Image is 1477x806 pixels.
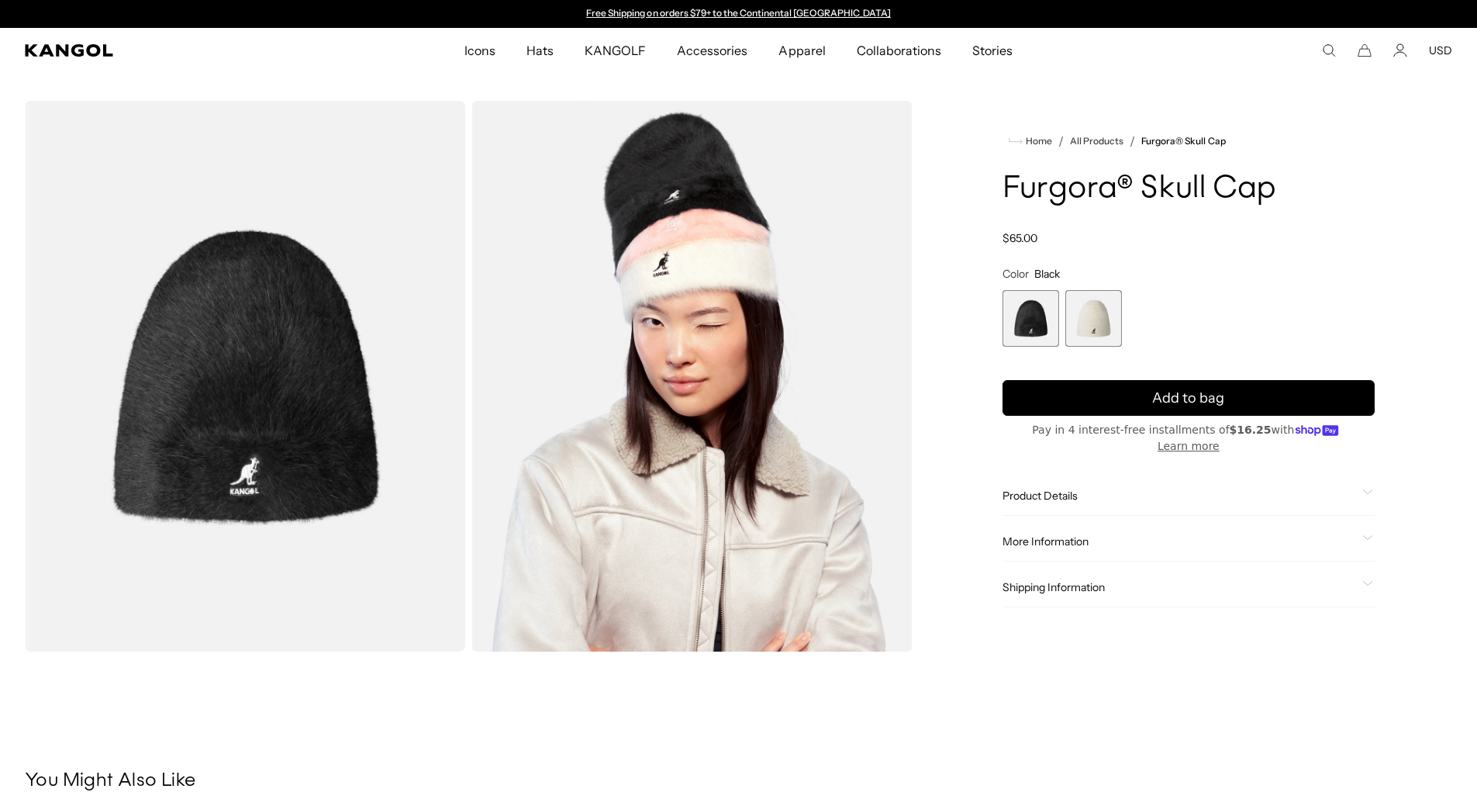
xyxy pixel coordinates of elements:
div: Announcement [579,8,899,20]
span: Add to bag [1152,388,1224,409]
span: Hats [526,28,554,73]
li: / [1052,132,1064,150]
span: Black [1034,267,1060,281]
a: Account [1393,43,1407,57]
span: Icons [464,28,495,73]
product-gallery: Gallery Viewer [25,101,913,652]
span: Stories [972,28,1013,73]
span: Shipping Information [1002,580,1356,594]
span: Collaborations [857,28,941,73]
a: Stories [957,28,1028,73]
span: Product Details [1002,489,1356,503]
button: Cart [1358,43,1372,57]
span: Apparel [778,28,825,73]
a: Kangol [25,44,307,57]
summary: Search here [1322,43,1336,57]
h1: Furgora® Skull Cap [1002,172,1375,206]
h3: You Might Also Like [25,770,1452,793]
span: KANGOLF [585,28,646,73]
a: KANGOLF [569,28,661,73]
img: color-black [25,101,465,652]
a: Furgora® Skull Cap [1141,136,1226,147]
div: 1 of 2 [579,8,899,20]
a: All Products [1070,136,1123,147]
slideshow-component: Announcement bar [579,8,899,20]
span: Home [1023,136,1052,147]
a: Hats [511,28,569,73]
a: Accessories [661,28,763,73]
button: USD [1429,43,1452,57]
a: Free Shipping on orders $79+ to the Continental [GEOGRAPHIC_DATA] [586,7,891,19]
li: / [1123,132,1135,150]
span: More Information [1002,534,1356,548]
nav: breadcrumbs [1002,132,1375,150]
label: Black [1002,290,1059,347]
span: $65.00 [1002,231,1037,245]
a: Collaborations [841,28,957,73]
a: Apparel [763,28,840,73]
a: Icons [449,28,511,73]
span: Accessories [677,28,747,73]
span: Color [1002,267,1029,281]
button: Add to bag [1002,380,1375,416]
label: Cream [1065,290,1122,347]
a: Home [1009,134,1052,148]
div: 2 of 2 [1065,290,1122,347]
div: 1 of 2 [1002,290,1059,347]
